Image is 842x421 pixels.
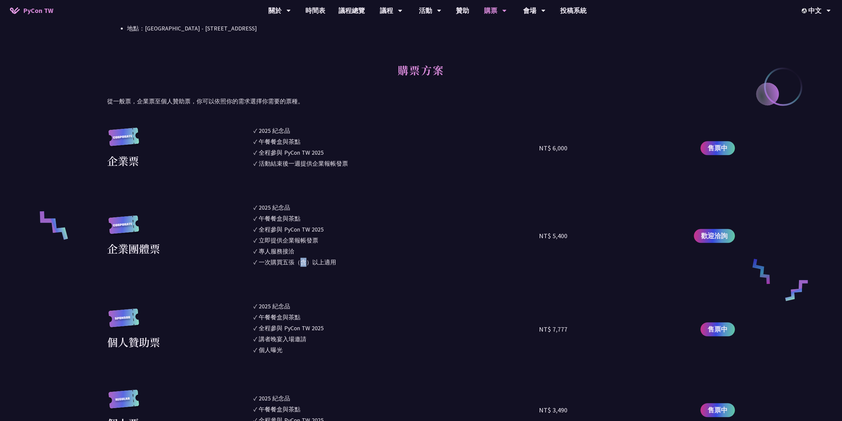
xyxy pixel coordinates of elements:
div: 企業團體票 [107,240,160,256]
li: ✓ [253,302,539,311]
p: 從一般票，企業票至個人贊助票，你可以依照你的需求選擇你需要的票種。 [107,96,735,106]
div: 全程參與 PyCon TW 2025 [259,148,324,157]
div: 2025 紀念品 [259,302,290,311]
div: 全程參與 PyCon TW 2025 [259,225,324,234]
a: PyCon TW [3,2,60,19]
h2: 購票方案 [107,57,735,93]
a: 售票中 [700,322,735,336]
a: 售票中 [700,403,735,417]
a: 售票中 [700,141,735,155]
img: Home icon of PyCon TW 2025 [10,7,20,14]
div: 午餐餐盒與茶點 [259,405,300,414]
div: 午餐餐盒與茶點 [259,214,300,223]
img: sponsor.43e6a3a.svg [107,308,140,334]
li: ✓ [253,137,539,146]
div: 講者晚宴入場邀請 [259,335,306,343]
img: corporate.a587c14.svg [107,215,140,241]
div: 專人服務接洽 [259,247,294,256]
div: 個人贊助票 [107,334,160,350]
div: 立即提供企業報帳發票 [259,236,318,245]
li: ✓ [253,335,539,343]
img: regular.8f272d9.svg [107,390,140,415]
div: NT$ 5,400 [539,231,567,241]
div: 一次購買五張（含）以上適用 [259,258,336,267]
div: 活動結束後一週提供企業報帳發票 [259,159,348,168]
li: ✓ [253,394,539,403]
span: 售票中 [708,143,728,153]
span: 歡迎洽詢 [701,231,728,241]
div: 午餐餐盒與茶點 [259,313,300,322]
div: 午餐餐盒與茶點 [259,137,300,146]
li: ✓ [253,214,539,223]
li: 地點：[GEOGRAPHIC_DATA] - ​[STREET_ADDRESS] [127,24,735,33]
span: 售票中 [708,324,728,334]
li: ✓ [253,258,539,267]
div: NT$ 3,490 [539,405,567,415]
img: Locale Icon [802,8,808,13]
div: 個人曝光 [259,345,283,354]
div: 2025 紀念品 [259,203,290,212]
div: 企業票 [107,153,139,169]
li: ✓ [253,203,539,212]
li: ✓ [253,405,539,414]
li: ✓ [253,236,539,245]
li: ✓ [253,225,539,234]
div: 全程參與 PyCon TW 2025 [259,324,324,333]
li: ✓ [253,313,539,322]
div: NT$ 7,777 [539,324,567,334]
a: 歡迎洽詢 [694,229,735,243]
img: corporate.a587c14.svg [107,128,140,153]
li: ✓ [253,345,539,354]
span: PyCon TW [23,6,53,16]
li: ✓ [253,148,539,157]
li: ✓ [253,126,539,135]
div: NT$ 6,000 [539,143,567,153]
li: ✓ [253,247,539,256]
span: 售票中 [708,405,728,415]
div: 2025 紀念品 [259,126,290,135]
li: ✓ [253,324,539,333]
li: ✓ [253,159,539,168]
div: 2025 紀念品 [259,394,290,403]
